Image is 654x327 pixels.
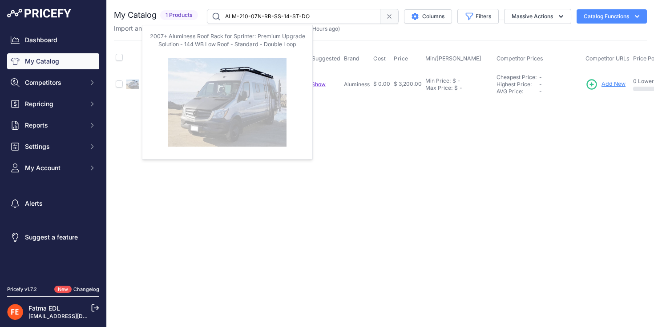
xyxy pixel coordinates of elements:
p: Aluminess [344,81,370,88]
p: 2007+ Aluminess Roof Rack for Sprinter: Premium Upgrade Solution - 144 WB Low Roof - Standard - D... [149,32,305,49]
span: Brand [344,55,359,62]
span: - [539,88,542,95]
button: Competitors [7,75,99,91]
span: Competitors [25,78,83,87]
span: Reports [25,121,83,130]
span: New [54,286,72,293]
a: Fatma EDL [28,304,60,312]
span: Competitor Prices [497,55,543,62]
a: My Catalog [7,53,99,69]
div: $ [452,77,456,84]
a: [EMAIL_ADDRESS][DOMAIN_NAME] [28,313,121,319]
button: My Account [7,160,99,176]
button: Reports [7,117,99,133]
div: - [456,77,460,84]
span: $ 3,200.00 [394,80,422,87]
span: My Account [25,163,83,172]
span: - [539,81,542,88]
nav: Sidebar [7,32,99,275]
p: Import and manage your products [114,24,340,33]
img: Pricefy Logo [7,9,71,18]
span: Min/[PERSON_NAME] [425,55,481,62]
span: $ 0.00 [373,80,390,87]
div: AVG Price: [497,88,539,95]
button: Settings [7,139,99,155]
div: $ [454,84,458,92]
span: 1 Products [160,10,198,20]
button: Repricing [7,96,99,112]
button: Columns [404,9,452,24]
span: Settings [25,142,83,151]
div: Pricefy v1.7.2 [7,286,37,293]
a: Suggest a feature [7,229,99,245]
span: Repricing [25,100,83,108]
button: Filters [457,9,499,24]
a: Dashboard [7,32,99,48]
div: - [458,84,462,92]
input: Search [207,9,380,24]
span: Competitor URLs [585,55,630,62]
div: Min Price: [425,77,451,84]
span: Matches Suggested [288,55,340,62]
a: Cheapest Price: [497,74,537,80]
button: Cost [373,55,388,62]
span: Cost [373,55,386,62]
a: Add New [585,78,626,91]
button: Massive Actions [504,9,571,24]
a: Alerts [7,195,99,211]
div: Max Price: [425,84,452,92]
span: - [539,74,542,80]
a: Changelog [73,286,99,292]
h2: My Catalog [114,9,157,21]
span: Add New [602,80,626,88]
span: Price [394,55,408,62]
div: Highest Price: [497,81,539,88]
button: Catalog Functions [577,9,647,24]
button: Price [394,55,410,62]
a: Show [311,81,326,88]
